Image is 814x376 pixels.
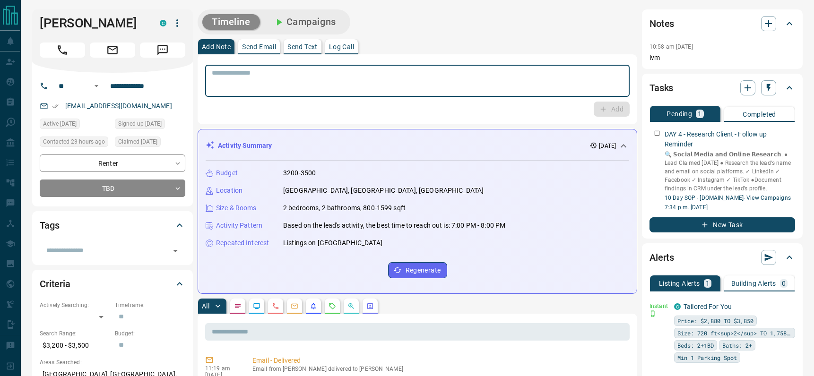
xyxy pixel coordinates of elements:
[649,43,693,50] p: 10:58 am [DATE]
[599,142,616,150] p: [DATE]
[649,77,795,99] div: Tasks
[40,16,146,31] h1: [PERSON_NAME]
[202,303,209,309] p: All
[706,280,710,287] p: 1
[216,186,242,196] p: Location
[115,301,185,309] p: Timeframe:
[40,43,85,58] span: Call
[52,103,59,110] svg: Email Verified
[659,280,700,287] p: Listing Alerts
[677,341,714,350] span: Beds: 2+1BD
[310,302,317,310] svg: Listing Alerts
[216,168,238,178] p: Budget
[291,302,298,310] svg: Emails
[665,195,791,201] a: 10 Day SOP - [DOMAIN_NAME]- View Campaigns
[684,303,732,310] a: Tailored For You
[329,302,336,310] svg: Requests
[649,16,674,31] h2: Notes
[677,353,737,362] span: Min 1 Parking Spot
[202,43,231,50] p: Add Note
[205,365,238,372] p: 11:19 am
[40,301,110,309] p: Actively Searching:
[40,214,185,237] div: Tags
[667,111,692,117] p: Pending
[264,14,346,30] button: Campaigns
[782,280,786,287] p: 0
[40,273,185,295] div: Criteria
[283,186,484,196] p: [GEOGRAPHIC_DATA], [GEOGRAPHIC_DATA], [GEOGRAPHIC_DATA]
[649,12,795,35] div: Notes
[206,137,629,154] div: Activity Summary[DATE]
[283,238,382,248] p: Listings on [GEOGRAPHIC_DATA]
[649,250,674,265] h2: Alerts
[677,328,792,338] span: Size: 720 ft<sup>2</sup> TO 1,758 ft<sup>2</sup>
[649,80,673,95] h2: Tasks
[287,43,318,50] p: Send Text
[388,262,447,278] button: Regenerate
[140,43,185,58] span: Message
[252,366,626,372] p: Email from [PERSON_NAME] delivered to [PERSON_NAME]
[665,150,795,193] p: 🔍 𝗦𝗼𝗰𝗶𝗮𝗹 𝗠𝗲𝗱𝗶𝗮 𝗮𝗻𝗱 𝗢𝗻𝗹𝗶𝗻𝗲 𝗥𝗲𝘀𝗲𝗮𝗿𝗰𝗵. ● Lead Claimed [DATE] ● Research the lead's name and email on...
[65,102,172,110] a: [EMAIL_ADDRESS][DOMAIN_NAME]
[216,203,257,213] p: Size & Rooms
[347,302,355,310] svg: Opportunities
[118,137,157,146] span: Claimed [DATE]
[115,137,185,150] div: Mon Aug 11 2025
[43,137,105,146] span: Contacted 23 hours ago
[40,119,110,132] div: Mon Aug 11 2025
[40,276,70,291] h2: Criteria
[665,203,795,212] p: 7:34 p.m. [DATE]
[40,137,110,150] div: Thu Aug 14 2025
[40,179,185,197] div: TBD
[218,141,272,151] p: Activity Summary
[649,302,668,310] p: Instant
[90,43,135,58] span: Email
[649,310,656,317] svg: Push Notification Only
[115,329,185,338] p: Budget:
[665,129,795,149] p: DAY 4 - Research Client - Follow up Reminder
[283,168,316,178] p: 3200-3500
[677,316,753,325] span: Price: $2,880 TO $3,850
[674,303,681,310] div: condos.ca
[743,111,776,118] p: Completed
[40,218,59,233] h2: Tags
[169,244,182,257] button: Open
[649,53,795,63] p: lvm
[649,217,795,232] button: New Task
[366,302,374,310] svg: Agent Actions
[731,280,776,287] p: Building Alerts
[40,329,110,338] p: Search Range:
[43,119,77,128] span: Active [DATE]
[283,221,505,231] p: Based on the lead's activity, the best time to reach out is: 7:00 PM - 8:00 PM
[115,119,185,132] div: Mon Aug 11 2025
[698,111,701,117] p: 1
[252,356,626,366] p: Email - Delivered
[202,14,260,30] button: Timeline
[40,358,185,367] p: Areas Searched:
[242,43,276,50] p: Send Email
[649,246,795,269] div: Alerts
[272,302,279,310] svg: Calls
[160,20,166,26] div: condos.ca
[91,80,102,92] button: Open
[722,341,752,350] span: Baths: 2+
[118,119,162,128] span: Signed up [DATE]
[40,338,110,353] p: $3,200 - $3,500
[216,238,269,248] p: Repeated Interest
[283,203,406,213] p: 2 bedrooms, 2 bathrooms, 800-1599 sqft
[234,302,242,310] svg: Notes
[40,154,185,172] div: Renter
[329,43,354,50] p: Log Call
[253,302,260,310] svg: Lead Browsing Activity
[216,221,262,231] p: Activity Pattern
